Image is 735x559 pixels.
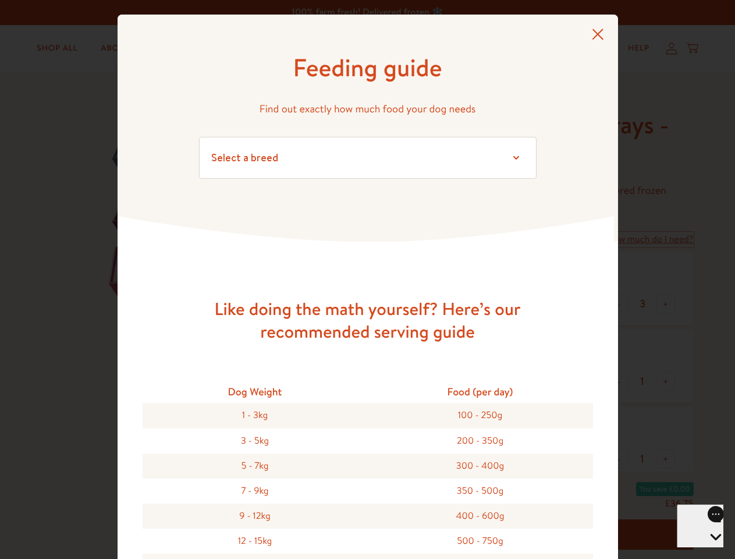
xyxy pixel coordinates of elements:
div: 7 - 9kg [143,479,368,504]
div: 500 - 750g [368,529,593,554]
div: 5 - 7kg [143,454,368,479]
div: Food (per day) [368,380,593,403]
h3: Like doing the math yourself? Here’s our recommended serving guide [182,298,554,343]
iframe: Gorgias live chat messenger [677,504,723,547]
p: Find out exactly how much food your dog needs [199,100,537,118]
div: 1 - 3kg [143,403,368,428]
h1: Feeding guide [199,52,537,84]
div: 3 - 5kg [143,429,368,454]
div: 200 - 350g [368,429,593,454]
div: 12 - 15kg [143,529,368,554]
div: 350 - 500g [368,479,593,504]
div: Dog Weight [143,380,368,403]
div: 100 - 250g [368,403,593,428]
div: 400 - 600g [368,504,593,529]
div: 300 - 400g [368,454,593,479]
div: 9 - 12kg [143,504,368,529]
